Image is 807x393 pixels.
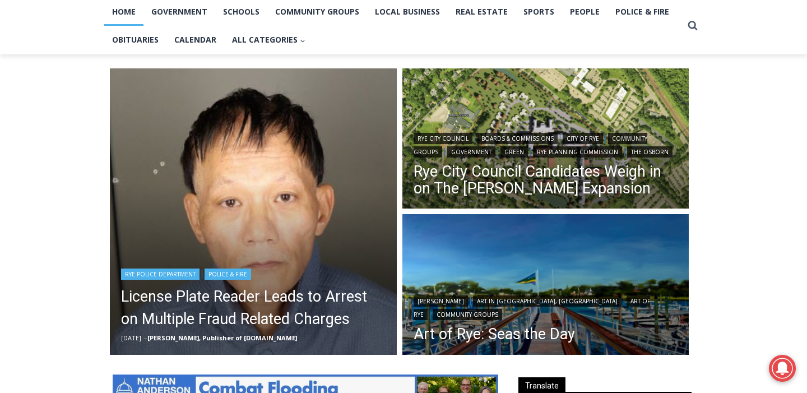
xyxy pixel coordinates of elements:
a: Green [500,146,528,158]
span: Translate [518,377,565,392]
a: Art of Rye [414,295,650,320]
a: Community Groups [414,133,647,158]
a: [PERSON_NAME] [414,295,468,307]
a: Read More Art of Rye: Seas the Day [402,214,689,358]
img: [PHOTO: Seas the Day - Shenorock Shore Club Marina, Rye 36” X 48” Oil on canvas, Commissioned & E... [402,214,689,358]
div: "At the 10am stand-up meeting, each intern gets a chance to take [PERSON_NAME] and the other inte... [283,1,530,109]
a: Obituaries [104,26,166,54]
a: Rye City Council [414,133,472,144]
a: City of Rye [563,133,603,144]
a: Boards & Commissions [477,133,558,144]
a: Calendar [166,26,224,54]
a: License Plate Reader Leads to Arrest on Multiple Fraud Related Charges [121,285,386,330]
a: The Osborn [627,146,672,158]
time: [DATE] [121,334,141,342]
span: – [144,334,147,342]
a: Rye Police Department [121,269,200,280]
a: [PERSON_NAME], Publisher of [DOMAIN_NAME] [147,334,297,342]
a: Art in [GEOGRAPHIC_DATA], [GEOGRAPHIC_DATA] [473,295,622,307]
div: | [121,266,386,280]
a: Government [447,146,495,158]
a: Art of Rye: Seas the Day [414,326,678,343]
img: (PHOTO: Illustrative plan of The Osborn's proposed site plan from the July 10, 2025 planning comm... [402,68,689,212]
img: (PHOTO: On Monday, October 13, 2025, Rye PD arrested Ming Wu, 60, of Flushing, New York, on multi... [110,68,397,355]
div: | | | [414,293,678,320]
button: Child menu of All Categories [224,26,313,54]
a: Read More License Plate Reader Leads to Arrest on Multiple Fraud Related Charges [110,68,397,355]
a: Community Groups [433,309,502,320]
a: Rye Planning Commission [533,146,622,158]
span: Intern @ [DOMAIN_NAME] [293,112,520,137]
button: View Search Form [683,16,703,36]
div: | | | | | | | [414,131,678,158]
a: Intern @ [DOMAIN_NAME] [270,109,543,140]
a: Read More Rye City Council Candidates Weigh in on The Osborn Expansion [402,68,689,212]
a: Rye City Council Candidates Weigh in on The [PERSON_NAME] Expansion [414,163,678,197]
a: Police & Fire [205,269,251,280]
